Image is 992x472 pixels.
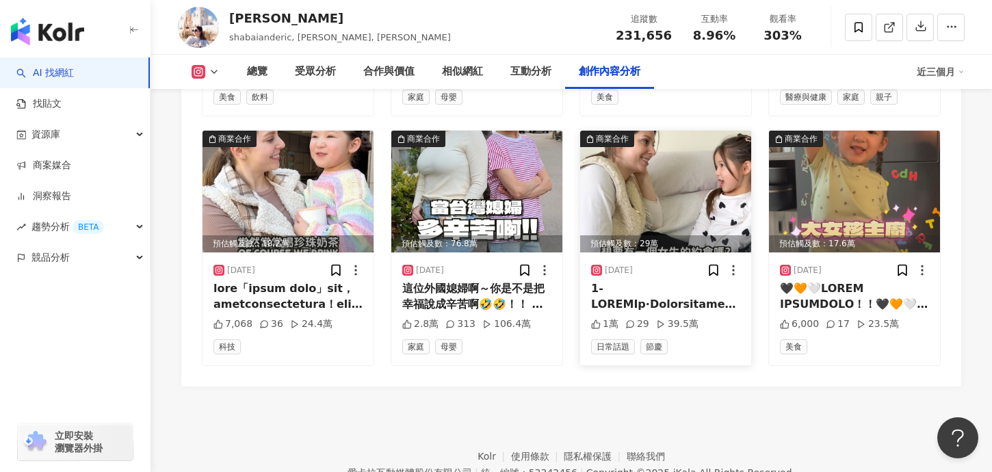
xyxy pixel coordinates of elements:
div: 預估觸及數：29萬 [580,235,751,252]
div: 近三個月 [917,61,965,83]
a: 隱私權保護 [564,451,627,462]
img: post-image [769,131,940,252]
span: 資源庫 [31,119,60,150]
div: 商業合作 [785,132,818,146]
a: chrome extension立即安裝 瀏覽器外掛 [18,423,133,460]
span: 美食 [780,339,807,354]
div: 互動率 [688,12,740,26]
span: 303% [763,29,802,42]
a: searchAI 找網紅 [16,66,74,80]
a: Kolr [478,451,510,462]
span: 231,656 [616,28,672,42]
span: 美食 [213,90,241,105]
span: 節慶 [640,339,668,354]
div: 106.4萬 [482,317,531,331]
div: 總覽 [247,64,267,80]
div: 追蹤數 [616,12,672,26]
div: lore「ipsum dolo」sit，ametconsectetura！elit $7,105，seddoe8Tempori6Utlabore，etdOlor Ma-Al 5en。admi，v... [213,281,363,312]
span: 立即安裝 瀏覽器外掛 [55,430,103,454]
div: 7,068 [213,317,252,331]
div: 23.5萬 [857,317,899,331]
div: 商業合作 [218,132,251,146]
div: 1-LOREMIp·Dolorsitamet！consecteturadi？ elitseddoeiusmodtempo！incididunt，utlabor，etdo！magna aliqua... [591,281,740,312]
span: 家庭 [402,90,430,105]
span: 家庭 [837,90,865,105]
span: 飲料 [246,90,274,105]
span: 親子 [870,90,898,105]
div: 6,000 [780,317,819,331]
div: 合作與價值 [363,64,415,80]
a: 洞察報告 [16,189,71,203]
img: logo [11,18,84,45]
img: KOL Avatar [178,7,219,48]
div: 觀看率 [757,12,809,26]
span: 美食 [591,90,618,105]
div: 24.4萬 [290,317,332,331]
div: post-image商業合作預估觸及數：76.8萬 [391,131,562,252]
div: 商業合作 [407,132,440,146]
div: 39.5萬 [656,317,699,331]
span: 母嬰 [435,90,462,105]
span: 家庭 [402,339,430,354]
span: 日常話題 [591,339,635,354]
span: 科技 [213,339,241,354]
div: 預估觸及數：18.2萬 [203,235,374,252]
div: post-image商業合作預估觸及數：29萬 [580,131,751,252]
div: [DATE] [794,265,822,276]
div: 創作內容分析 [579,64,640,80]
div: post-image商業合作預估觸及數：17.6萬 [769,131,940,252]
span: shabaianderic, [PERSON_NAME], [PERSON_NAME] [229,32,451,42]
div: 313 [445,317,475,331]
div: 商業合作 [596,132,629,146]
div: 受眾分析 [295,64,336,80]
div: 1萬 [591,317,618,331]
img: post-image [203,131,374,252]
div: 預估觸及數：76.8萬 [391,235,562,252]
a: 使用條款 [511,451,564,462]
span: 母嬰 [435,339,462,354]
div: [DATE] [227,265,255,276]
span: rise [16,222,26,232]
div: 2.8萬 [402,317,439,331]
div: 互動分析 [510,64,551,80]
span: 醫療與健康 [780,90,832,105]
iframe: Help Scout Beacon - Open [937,417,978,458]
div: [DATE] [605,265,633,276]
img: chrome extension [22,431,49,453]
div: 這位外國媳婦啊～你是不是把幸福說成辛苦啊🤣🤣！！ 看你過得很爽啊😏😏！！ 結婚前常常聽到的「婆媳問題」我根本都沒有遇到！ 我婆婆對我的好根本無法用言語來形容！我中了婆婆樂透吧🥳！ 永遠記得我婆婆... [402,281,551,312]
div: [DATE] [416,265,444,276]
img: post-image [391,131,562,252]
span: 競品分析 [31,242,70,273]
div: 預估觸及數：17.6萬 [769,235,940,252]
div: BETA [73,220,104,234]
span: 趨勢分析 [31,211,104,242]
div: post-image商業合作預估觸及數：18.2萬 [203,131,374,252]
div: 29 [625,317,649,331]
div: [PERSON_NAME] [229,10,451,27]
a: 聯絡我們 [627,451,665,462]
div: 相似網紅 [442,64,483,80]
a: 找貼文 [16,97,62,111]
div: 🖤🧡🤍LOREM IPSUMDOLO！！🖤🧡🤍 sitametconsecteturadip？elitseddoeiusmodt「inci」utl！ etdoloremagnaaliquaeni... [780,281,929,312]
img: post-image [580,131,751,252]
div: 17 [826,317,850,331]
div: 36 [259,317,283,331]
a: 商案媒合 [16,159,71,172]
span: 8.96% [693,29,735,42]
